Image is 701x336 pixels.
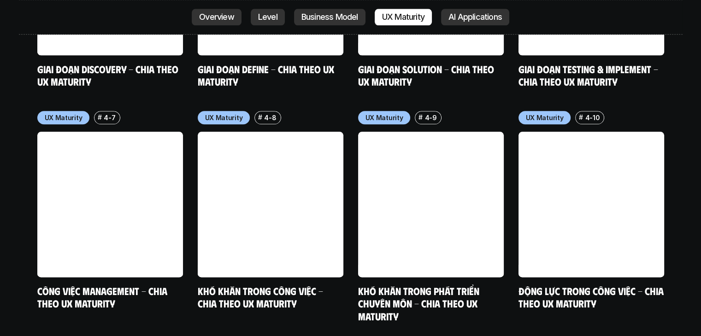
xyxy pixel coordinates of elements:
[585,113,600,122] p: 4-10
[37,284,170,310] a: Công việc Management - Chia theo UX maturity
[418,114,423,121] h6: #
[45,113,82,122] p: UX Maturity
[424,113,436,122] p: 4-9
[365,113,403,122] p: UX Maturity
[37,63,181,88] a: Giai đoạn Discovery - Chia theo UX Maturity
[358,63,496,88] a: Giai đoạn Solution - Chia theo UX Maturity
[98,114,102,121] h6: #
[192,9,242,26] a: Overview
[264,113,276,122] p: 4-8
[518,284,666,310] a: Động lực trong công việc - Chia theo UX Maturity
[258,114,262,121] h6: #
[198,63,336,88] a: Giai đoạn Define - Chia theo UX Maturity
[205,113,243,122] p: UX Maturity
[526,113,564,122] p: UX Maturity
[518,63,660,88] a: Giai đoạn Testing & Implement - Chia theo UX Maturity
[104,113,115,122] p: 4-7
[198,284,325,310] a: Khó khăn trong công việc - Chia theo UX Maturity
[358,284,482,322] a: Khó khăn trong phát triển chuyên môn - Chia theo UX Maturity
[579,114,583,121] h6: #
